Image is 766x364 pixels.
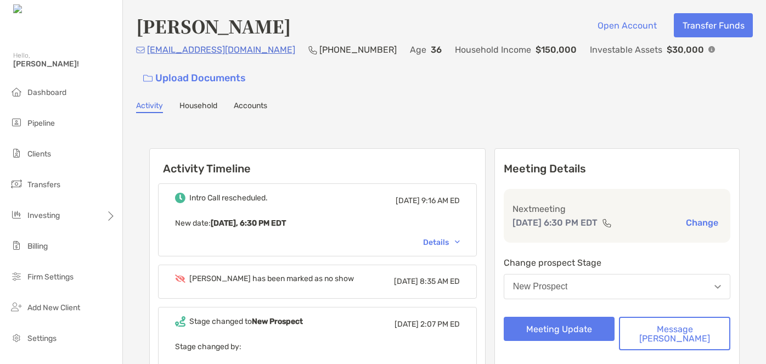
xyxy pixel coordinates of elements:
img: Email Icon [136,47,145,53]
span: Investing [27,211,60,220]
button: Open Account [589,13,665,37]
img: Chevron icon [455,240,460,244]
span: Add New Client [27,303,80,312]
span: 2:07 PM ED [420,320,460,329]
p: Meeting Details [504,162,730,176]
p: Household Income [455,43,531,57]
p: [DATE] 6:30 PM EDT [512,216,598,229]
button: Meeting Update [504,317,615,341]
p: Change prospect Stage [504,256,730,270]
b: New Prospect [252,317,303,326]
span: [DATE] [395,320,419,329]
span: [DATE] [394,277,418,286]
div: Stage changed to [189,317,303,326]
img: Open dropdown arrow [714,285,721,289]
img: Zoe Logo [13,4,60,15]
p: Stage changed by: [175,340,460,354]
span: 8:35 AM ED [420,277,460,286]
img: Info Icon [708,46,715,53]
a: Activity [136,101,163,113]
p: Investable Assets [590,43,662,57]
div: Intro Call rescheduled. [189,193,268,203]
span: [DATE] [396,196,420,205]
button: Transfer Funds [674,13,753,37]
img: dashboard icon [10,85,23,98]
span: Dashboard [27,88,66,97]
div: Details [423,238,460,247]
p: $150,000 [536,43,577,57]
img: Event icon [175,316,185,327]
a: Upload Documents [136,66,253,90]
span: Billing [27,242,48,251]
div: [PERSON_NAME] has been marked as no show [189,274,354,283]
button: New Prospect [504,274,730,299]
p: [PHONE_NUMBER] [319,43,397,57]
img: clients icon [10,147,23,160]
button: Message [PERSON_NAME] [619,317,730,350]
img: Phone Icon [308,46,317,54]
p: New date : [175,216,460,230]
h6: Activity Timeline [150,149,485,175]
p: [EMAIL_ADDRESS][DOMAIN_NAME] [147,43,295,57]
img: button icon [143,75,153,82]
img: settings icon [10,331,23,344]
img: communication type [602,219,612,227]
a: Accounts [234,101,267,113]
span: Settings [27,334,57,343]
p: Age [410,43,426,57]
span: Firm Settings [27,272,74,282]
img: Event icon [175,275,185,283]
span: Pipeline [27,119,55,128]
span: Transfers [27,180,60,189]
span: [PERSON_NAME]! [13,59,116,69]
img: investing icon [10,208,23,221]
a: Household [179,101,217,113]
img: Event icon [175,193,185,203]
img: pipeline icon [10,116,23,129]
h4: [PERSON_NAME] [136,13,291,38]
img: firm-settings icon [10,270,23,283]
img: transfers icon [10,177,23,191]
b: [DATE], 6:30 PM EDT [211,219,286,228]
div: New Prospect [513,282,568,292]
p: 36 [431,43,442,57]
p: Next meeting [512,202,722,216]
span: Clients [27,149,51,159]
img: billing icon [10,239,23,252]
span: 9:16 AM ED [421,196,460,205]
p: $30,000 [667,43,704,57]
button: Change [683,217,722,228]
img: add_new_client icon [10,300,23,313]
